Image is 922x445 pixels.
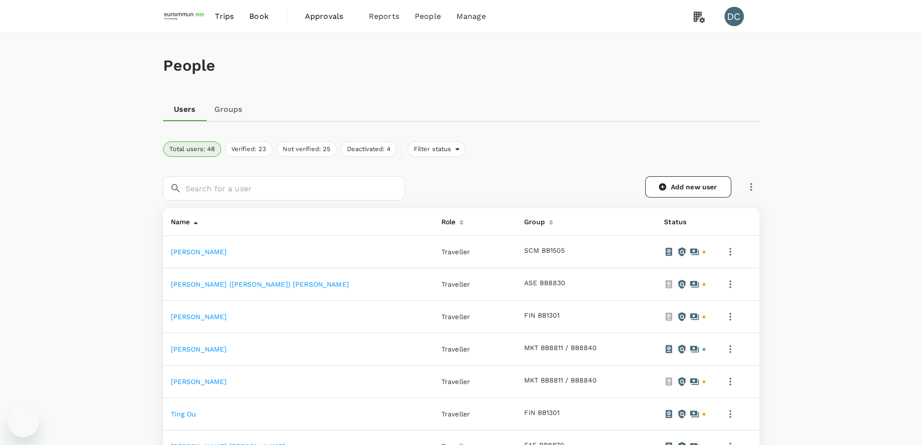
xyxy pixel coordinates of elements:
a: [PERSON_NAME] [171,378,227,385]
img: EUROIMMUN (South East Asia) Pte. Ltd. [163,6,208,27]
div: Name [167,212,190,228]
button: FIN BB1301 [524,409,559,417]
button: MKT BB8811 / BB8840 [524,377,597,384]
input: Search for a user [185,176,405,200]
a: Groups [207,98,250,121]
a: [PERSON_NAME] ([PERSON_NAME]) [PERSON_NAME] [171,280,349,288]
button: FIN BB1301 [524,312,559,320]
span: Book [249,11,269,22]
span: Trips [215,11,234,22]
span: Manage [456,11,486,22]
button: SCM BB1505 [524,247,565,255]
div: Filter status [408,141,466,157]
span: Traveller [441,345,470,353]
span: People [415,11,441,22]
a: Users [163,98,207,121]
button: Total users: 48 [163,141,221,157]
span: Reports [369,11,399,22]
span: Approvals [305,11,353,22]
span: Traveller [441,313,470,321]
th: Status [656,208,714,236]
h1: People [163,57,759,75]
button: Verified: 23 [225,141,272,157]
span: Traveller [441,378,470,385]
iframe: Button to launch messaging window, conversation in progress [8,406,39,437]
a: [PERSON_NAME] [171,248,227,256]
a: [PERSON_NAME] [171,313,227,321]
a: Add new user [645,176,731,198]
button: Deactivated: 4 [341,141,397,157]
div: Group [520,212,545,228]
div: Role [438,212,456,228]
div: DC [725,7,744,26]
span: Filter status [408,145,455,154]
button: ASE BB8830 [524,279,565,287]
span: Traveller [441,280,470,288]
button: MKT BB8811 / BB8840 [524,344,597,352]
a: [PERSON_NAME] [171,345,227,353]
button: Not verified: 25 [276,141,337,157]
span: Traveller [441,410,470,418]
span: Traveller [441,248,470,256]
a: Ting Ou [171,410,196,418]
